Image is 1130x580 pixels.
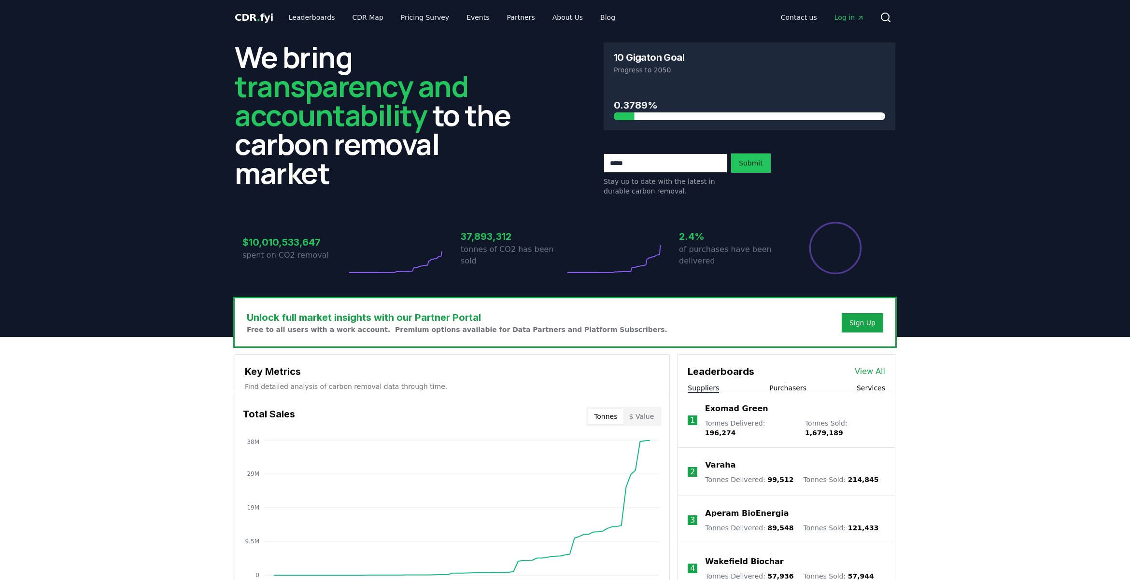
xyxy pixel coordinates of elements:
[690,414,695,426] p: 1
[345,9,391,26] a: CDR Map
[245,382,660,391] p: Find detailed analysis of carbon removal data through time.
[767,524,793,532] span: 89,548
[247,325,667,334] p: Free to all users with a work account. Premium options available for Data Partners and Platform S...
[857,383,885,393] button: Services
[242,249,347,261] p: spent on CO2 removal
[705,403,768,414] a: Exomad Green
[690,466,695,478] p: 2
[731,153,771,173] button: Submit
[767,476,793,483] span: 99,512
[690,514,695,526] p: 3
[705,429,736,437] span: 196,274
[849,318,876,328] a: Sign Up
[614,65,885,75] p: Progress to 2050
[281,9,343,26] a: Leaderboards
[614,53,684,62] h3: 10 Gigaton Goal
[257,12,260,23] span: .
[705,475,793,484] p: Tonnes Delivered :
[593,9,623,26] a: Blog
[499,9,543,26] a: Partners
[247,470,259,477] tspan: 29M
[461,229,565,244] h3: 37,893,312
[705,556,783,567] a: Wakefield Biochar
[808,221,862,275] div: Percentage of sales delivered
[679,244,783,267] p: of purchases have been delivered
[247,439,259,445] tspan: 38M
[705,459,735,471] a: Varaha
[805,418,885,438] p: Tonnes Sold :
[247,504,259,511] tspan: 19M
[834,13,864,22] span: Log in
[588,409,623,424] button: Tonnes
[235,66,468,135] span: transparency and accountability
[235,11,273,24] a: CDR.fyi
[842,313,883,332] button: Sign Up
[614,98,885,112] h3: 0.3789%
[705,508,789,519] a: Aperam BioEnergia
[827,9,872,26] a: Log in
[393,9,457,26] a: Pricing Survey
[705,523,793,533] p: Tonnes Delivered :
[247,310,667,325] h3: Unlock full market insights with our Partner Portal
[245,364,660,379] h3: Key Metrics
[281,9,623,26] nav: Main
[623,409,660,424] button: $ Value
[773,9,825,26] a: Contact us
[773,9,872,26] nav: Main
[803,523,878,533] p: Tonnes Sold :
[855,366,885,377] a: View All
[805,429,843,437] span: 1,679,189
[243,407,295,426] h3: Total Sales
[545,9,591,26] a: About Us
[848,572,874,580] span: 57,944
[242,235,347,249] h3: $10,010,533,647
[245,538,259,545] tspan: 9.5M
[459,9,497,26] a: Events
[604,177,727,196] p: Stay up to date with the latest in durable carbon removal.
[767,572,793,580] span: 57,936
[848,524,879,532] span: 121,433
[679,229,783,244] h3: 2.4%
[769,383,806,393] button: Purchasers
[255,572,259,579] tspan: 0
[235,12,273,23] span: CDR fyi
[688,364,754,379] h3: Leaderboards
[848,476,879,483] span: 214,845
[235,42,526,187] h2: We bring to the carbon removal market
[461,244,565,267] p: tonnes of CO2 has been sold
[690,563,695,574] p: 4
[705,418,795,438] p: Tonnes Delivered :
[688,383,719,393] button: Suppliers
[803,475,878,484] p: Tonnes Sold :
